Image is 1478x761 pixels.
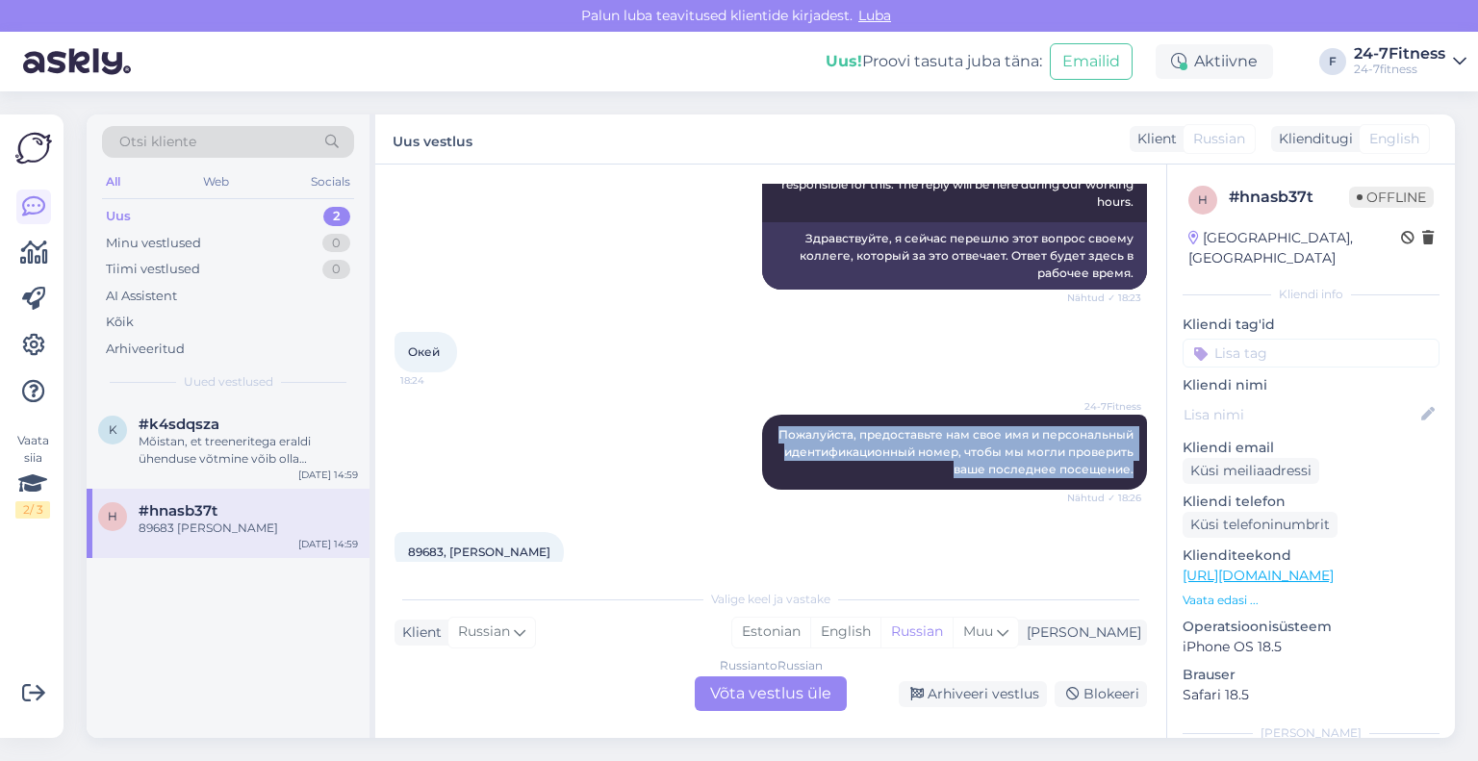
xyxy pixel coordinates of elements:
[1354,46,1445,62] div: 24-7Fitness
[106,207,131,226] div: Uus
[899,681,1047,707] div: Arhiveeri vestlus
[393,126,472,152] label: Uus vestlus
[408,545,550,559] span: 89683, [PERSON_NAME]
[106,260,200,279] div: Tiimi vestlused
[1183,724,1440,742] div: [PERSON_NAME]
[1354,62,1445,77] div: 24-7fitness
[963,622,993,640] span: Muu
[1183,315,1440,335] p: Kliendi tag'id
[1183,458,1319,484] div: Küsi meiliaadressi
[1183,545,1440,566] p: Klienditeekond
[778,427,1136,476] span: Пожалуйста, предоставьте нам свое имя и персональный идентификационный номер, чтобы мы могли пров...
[458,621,510,643] span: Russian
[1349,187,1434,208] span: Offline
[1183,665,1440,685] p: Brauser
[395,622,442,643] div: Klient
[184,373,273,391] span: Uued vestlused
[106,234,201,253] div: Minu vestlused
[826,50,1042,73] div: Proovi tasuta juba täna:
[298,468,358,482] div: [DATE] 14:59
[322,260,350,279] div: 0
[1198,192,1208,207] span: h
[108,509,117,523] span: h
[1271,129,1353,149] div: Klienditugi
[762,222,1147,290] div: Здравствуйте, я сейчас перешлю этот вопрос своему коллеге, который за это отвечает. Ответ будет з...
[395,591,1147,608] div: Valige keel ja vastake
[1369,129,1419,149] span: English
[1156,44,1273,79] div: Aktiivne
[106,313,134,332] div: Kõik
[880,618,953,647] div: Russian
[199,169,233,194] div: Web
[322,234,350,253] div: 0
[1067,491,1141,505] span: Nähtud ✓ 18:26
[408,344,440,359] span: Окей
[810,618,880,647] div: English
[1183,339,1440,368] input: Lisa tag
[1183,617,1440,637] p: Operatsioonisüsteem
[400,373,472,388] span: 18:24
[106,340,185,359] div: Arhiveeritud
[15,501,50,519] div: 2 / 3
[139,416,219,433] span: #k4sdqsza
[853,7,897,24] span: Luba
[1183,567,1334,584] a: [URL][DOMAIN_NAME]
[139,520,358,537] div: 89683 [PERSON_NAME]
[1183,637,1440,657] p: iPhone OS 18.5
[1055,681,1147,707] div: Blokeeri
[139,502,217,520] span: #hnasb37t
[1229,186,1349,209] div: # hnasb37t
[1193,129,1245,149] span: Russian
[109,422,117,437] span: k
[1050,43,1133,80] button: Emailid
[298,537,358,551] div: [DATE] 14:59
[1183,492,1440,512] p: Kliendi telefon
[15,130,52,166] img: Askly Logo
[1188,228,1401,268] div: [GEOGRAPHIC_DATA], [GEOGRAPHIC_DATA]
[1183,592,1440,609] p: Vaata edasi ...
[1069,399,1141,414] span: 24-7Fitness
[1183,375,1440,395] p: Kliendi nimi
[307,169,354,194] div: Socials
[323,207,350,226] div: 2
[1130,129,1177,149] div: Klient
[1184,404,1417,425] input: Lisa nimi
[102,169,124,194] div: All
[781,160,1136,209] span: Hello, I now forward this question to my colleague, who is responsible for this. The reply will b...
[119,132,196,152] span: Otsi kliente
[1183,286,1440,303] div: Kliendi info
[826,52,862,70] b: Uus!
[695,676,847,711] div: Võta vestlus üle
[1354,46,1466,77] a: 24-7Fitness24-7fitness
[720,657,823,674] div: Russian to Russian
[1319,48,1346,75] div: F
[732,618,810,647] div: Estonian
[1183,438,1440,458] p: Kliendi email
[139,433,358,468] div: Mõistan, et treeneritega eraldi ühenduse võtmine võib olla aeganõudev. Kui soovite abi sobiva per...
[1183,685,1440,705] p: Safari 18.5
[106,287,177,306] div: AI Assistent
[1067,291,1141,305] span: Nähtud ✓ 18:23
[1183,512,1338,538] div: Küsi telefoninumbrit
[1019,622,1141,643] div: [PERSON_NAME]
[15,432,50,519] div: Vaata siia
